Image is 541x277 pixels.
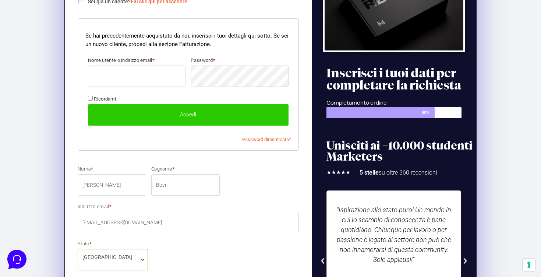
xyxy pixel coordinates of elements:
span: Stato [78,249,148,270]
label: Cognome [151,166,220,171]
button: Messages [51,209,96,226]
button: Help [96,209,141,226]
label: Password [191,58,288,63]
img: dark [35,53,50,68]
h2: Inserisci i tuoi dati per completare la richiesta [326,67,473,91]
input: Ricordami [88,96,93,101]
a: Open Help Center [92,103,135,109]
span: Ricordami [94,96,116,102]
i: ★ [341,168,346,177]
span: 80% [422,107,435,118]
button: Le tue preferenze relative al consenso per le tecnologie di tracciamento [523,259,535,271]
input: Search for an Article... [17,119,120,126]
a: Password dimenticata? [242,137,291,142]
p: Se hai precedentemente acquistato da noi, inserisci i tuoi dettagli qui sotto. Se sei un nuovo cl... [85,32,291,48]
span: Start a Conversation [53,78,103,84]
div: Next slide [462,257,469,265]
p: Messages [63,220,84,226]
p: Home [22,220,35,226]
button: Home [6,209,51,226]
p: "Ispirazione allo stato puro! Un mondo in cui lo scambio di conoscenza è pane quotidiano. Chiunqu... [334,205,453,264]
label: Stato [78,241,148,246]
span: Italia [82,253,143,261]
p: Help [114,220,124,226]
label: Nome utente o indirizzo email [88,58,185,63]
iframe: Customerly Messenger Launcher [6,248,28,270]
div: Previous slide [319,257,326,265]
h2: Hello from Marketers 👋 [6,6,124,29]
label: Nome [78,166,146,171]
i: ★ [346,168,350,177]
img: dark [24,53,38,68]
span: Find an Answer [12,103,50,109]
i: ★ [331,168,336,177]
button: Accedi [88,104,289,126]
i: ★ [336,168,341,177]
i: ★ [326,168,331,177]
button: Start a Conversation [12,74,135,88]
div: 5/5 [326,168,350,177]
span: Your Conversations [12,41,60,47]
h2: Unisciti ai +10.000 studenti Marketers [326,140,473,162]
label: Indirizzo email [78,204,299,209]
img: dark [12,53,26,68]
span: Completamento ordine [326,101,387,106]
